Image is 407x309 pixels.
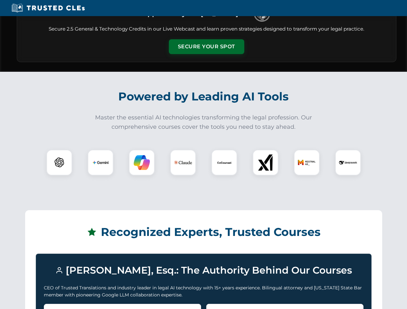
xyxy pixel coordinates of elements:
[92,154,109,171] img: Gemini Logo
[36,221,372,243] h2: Recognized Experts, Trusted Courses
[339,154,357,172] img: DeepSeek Logo
[170,150,196,175] div: Claude
[10,3,87,13] img: Trusted CLEs
[88,150,113,175] div: Gemini
[44,262,363,279] h3: [PERSON_NAME], Esq.: The Authority Behind Our Courses
[50,153,69,172] img: ChatGPT Logo
[46,150,72,175] div: ChatGPT
[257,154,274,171] img: xAI Logo
[91,113,316,132] p: Master the essential AI technologies transforming the legal profession. Our comprehensive courses...
[253,150,278,175] div: xAI
[298,154,316,172] img: Mistral AI Logo
[134,154,150,171] img: Copilot Logo
[211,150,237,175] div: CoCounsel
[335,150,361,175] div: DeepSeek
[216,154,232,171] img: CoCounsel Logo
[25,85,382,108] h2: Powered by Leading AI Tools
[169,39,244,54] button: Secure Your Spot
[174,154,192,172] img: Claude Logo
[25,25,388,33] p: Secure 2.5 General & Technology Credits in our Live Webcast and learn proven strategies designed ...
[129,150,155,175] div: Copilot
[44,284,363,299] p: CEO of Trusted Translations and industry leader in legal AI technology with 15+ years experience....
[294,150,320,175] div: Mistral AI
